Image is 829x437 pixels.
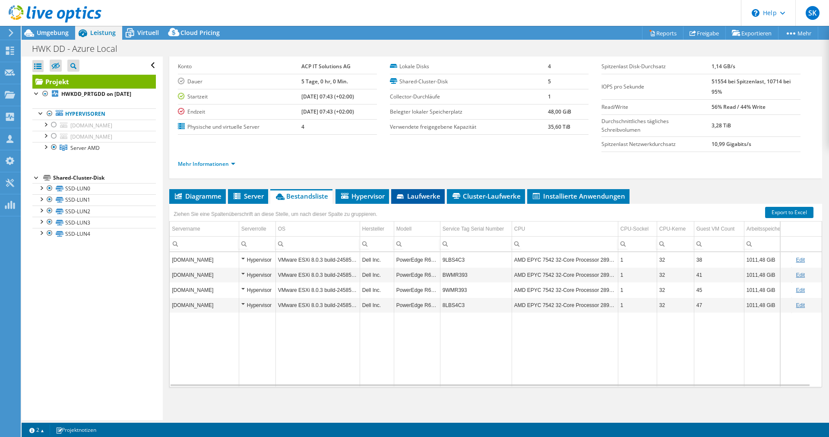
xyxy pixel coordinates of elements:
[178,108,301,116] label: Endzeit
[232,192,264,200] span: Server
[360,252,394,267] td: Column Hersteller, Value Dell Inc.
[61,90,131,98] b: HWKDD_PRTGDD on [DATE]
[601,62,712,71] label: Spitzenlast Disk-Durchsatz
[443,224,504,234] div: Service Tag Serial Number
[512,282,618,298] td: Column CPU, Value AMD EPYC 7542 32-Core Processor 289 GHz
[275,252,360,267] td: Column OS, Value VMware ESXi 8.0.3 build-24585383
[390,108,548,116] label: Belegter lokaler Speicherplatz
[694,267,744,282] td: Column Guest VM Count, Value 41
[362,224,384,234] div: Hersteller
[451,192,521,200] span: Cluster-Laufwerke
[618,282,657,298] td: Column CPU-Sockel, Value 1
[394,236,440,251] td: Column Modell, Filter cell
[618,222,657,237] td: CPU-Sockel Column
[340,192,385,200] span: Hypervisor
[178,160,235,168] a: Mehr Informationen
[548,93,551,100] b: 1
[657,298,694,313] td: Column CPU-Kerne, Value 32
[440,267,512,282] td: Column Service Tag Serial Number, Value BWMR393
[32,228,156,239] a: SSD-LUN4
[548,123,570,130] b: 35,60 TiB
[394,298,440,313] td: Column Modell, Value PowerEdge R6515
[239,236,275,251] td: Column Serverrolle, Filter cell
[32,206,156,217] a: SSD-LUN2
[53,173,156,183] div: Shared-Cluster-Disk
[396,224,411,234] div: Modell
[178,77,301,86] label: Dauer
[744,222,791,237] td: Arbeitsspeicher Column
[301,63,351,70] b: ACP IT Solutions AG
[620,224,649,234] div: CPU-Sockel
[712,103,766,111] b: 56% Read / 44% Write
[37,28,69,37] span: Umgebung
[725,26,778,40] a: Exportieren
[178,62,301,71] label: Konto
[548,78,551,85] b: 5
[180,28,220,37] span: Cloud Pricing
[694,236,744,251] td: Column Guest VM Count, Filter cell
[390,77,548,86] label: Shared-Cluster-Disk
[744,236,791,251] td: Column Arbeitsspeicher, Filter cell
[532,192,625,200] span: Installierte Anwendungen
[32,217,156,228] a: SSD-LUN3
[178,123,301,131] label: Physische und virtuelle Server
[170,267,239,282] td: Column Servername, Value esx2.hwkdd.hwk-dresden.de
[360,267,394,282] td: Column Hersteller, Value Dell Inc.
[696,224,735,234] div: Guest VM Count
[32,108,156,120] a: Hypervisoren
[440,298,512,313] td: Column Service Tag Serial Number, Value 8LBS4C3
[712,140,751,148] b: 10,99 Gigabits/s
[796,257,805,263] a: Edit
[360,236,394,251] td: Column Hersteller, Filter cell
[512,252,618,267] td: Column CPU, Value AMD EPYC 7542 32-Core Processor 289 GHz
[744,252,791,267] td: Column Arbeitsspeicher, Value 1011,48 GiB
[70,133,112,140] span: [DOMAIN_NAME]
[32,142,156,153] a: Server AMD
[694,252,744,267] td: Column Guest VM Count, Value 38
[275,298,360,313] td: Column OS, Value VMware ESXi 8.0.3 build-24585383
[275,282,360,298] td: Column OS, Value VMware ESXi 8.0.3 build-24585383
[394,222,440,237] td: Modell Column
[796,272,805,278] a: Edit
[601,103,712,111] label: Read/Write
[778,26,818,40] a: Mehr
[137,28,159,37] span: Virtuell
[170,236,239,251] td: Column Servername, Filter cell
[744,267,791,282] td: Column Arbeitsspeicher, Value 1011,48 GiB
[512,267,618,282] td: Column CPU, Value AMD EPYC 7542 32-Core Processor 289 GHz
[512,222,618,237] td: CPU Column
[23,424,50,435] a: 2
[241,224,266,234] div: Serverrolle
[712,63,735,70] b: 1,14 GB/s
[642,26,683,40] a: Reports
[752,9,759,17] svg: \n
[394,267,440,282] td: Column Modell, Value PowerEdge R6515
[275,192,328,200] span: Bestandsliste
[618,298,657,313] td: Column CPU-Sockel, Value 1
[744,298,791,313] td: Column Arbeitsspeicher, Value 1011,48 GiB
[744,282,791,298] td: Column Arbeitsspeicher, Value 1011,48 GiB
[512,236,618,251] td: Column CPU, Filter cell
[694,298,744,313] td: Column Guest VM Count, Value 47
[32,183,156,194] a: SSD-LUN0
[278,224,285,234] div: OS
[659,224,686,234] div: CPU-Kerne
[360,282,394,298] td: Column Hersteller, Value Dell Inc.
[170,222,239,237] td: Servername Column
[239,252,275,267] td: Column Serverrolle, Value Hypervisor
[301,93,354,100] b: [DATE] 07:43 (+02:00)
[394,282,440,298] td: Column Modell, Value PowerEdge R6515
[712,122,731,129] b: 3,28 TiB
[301,78,348,85] b: 5 Tage, 0 hr, 0 Min.
[440,222,512,237] td: Service Tag Serial Number Column
[390,123,548,131] label: Verwendete freigegebene Kapazität
[394,252,440,267] td: Column Modell, Value PowerEdge R6515
[657,267,694,282] td: Column CPU-Kerne, Value 32
[548,108,571,115] b: 48,00 GiB
[32,131,156,142] a: [DOMAIN_NAME]
[90,28,116,37] span: Leistung
[657,252,694,267] td: Column CPU-Kerne, Value 32
[171,208,380,220] div: Ziehen Sie eine Spaltenüberschrift an diese Stelle, um nach dieser Spalte zu gruppieren.
[514,224,525,234] div: CPU
[796,302,805,308] a: Edit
